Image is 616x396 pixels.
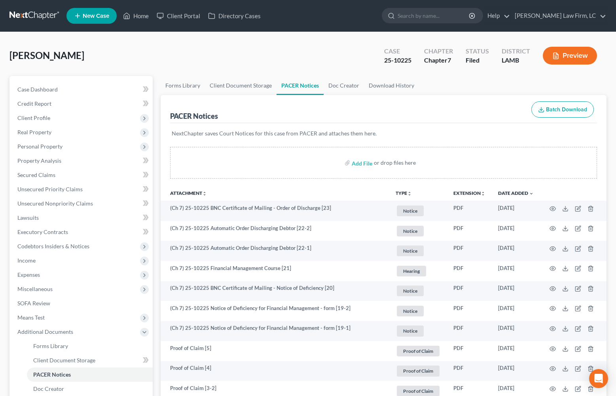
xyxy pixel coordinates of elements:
[17,114,50,121] span: Client Profile
[172,129,595,137] p: NextChapter saves Court Notices for this case from PACER and attaches them here.
[27,353,153,367] a: Client Document Storage
[396,364,441,377] a: Proof of Claim
[202,191,207,196] i: unfold_more
[407,191,412,196] i: unfold_more
[384,47,411,56] div: Case
[397,366,440,376] span: Proof of Claim
[161,301,389,321] td: (Ch 7) 25-10225 Notice of Deficiency for Financial Management - form [19-2]
[546,106,587,113] span: Batch Download
[492,361,540,381] td: [DATE]
[396,191,412,196] button: TYPEunfold_more
[492,301,540,321] td: [DATE]
[492,241,540,261] td: [DATE]
[511,9,606,23] a: [PERSON_NAME] Law Firm, LC
[492,341,540,361] td: [DATE]
[397,266,426,276] span: Hearing
[17,129,51,135] span: Real Property
[396,204,441,217] a: Notice
[17,143,63,150] span: Personal Property
[119,9,153,23] a: Home
[447,221,492,241] td: PDF
[396,324,441,337] a: Notice
[398,8,470,23] input: Search by name...
[397,286,424,296] span: Notice
[27,339,153,353] a: Forms Library
[396,284,441,297] a: Notice
[161,321,389,341] td: (Ch 7) 25-10225 Notice of Deficiency for Financial Management - form [19-1]
[397,206,424,216] span: Notice
[11,211,153,225] a: Lawsuits
[466,56,489,65] div: Filed
[397,326,424,336] span: Notice
[11,82,153,97] a: Case Dashboard
[529,191,534,196] i: expand_more
[33,371,71,378] span: PACER Notices
[161,281,389,301] td: (Ch 7) 25-10225 BNC Certificate of Mailing - Notice of Deficiency [20]
[466,47,489,56] div: Status
[17,257,36,264] span: Income
[447,301,492,321] td: PDF
[384,56,411,65] div: 25-10225
[447,201,492,221] td: PDF
[481,191,485,196] i: unfold_more
[447,56,451,64] span: 7
[502,47,530,56] div: District
[17,328,73,335] span: Additional Documents
[277,76,324,95] a: PACER Notices
[17,171,55,178] span: Secured Claims
[447,321,492,341] td: PDF
[204,9,265,23] a: Directory Cases
[397,346,440,356] span: Proof of Claim
[161,241,389,261] td: (Ch 7) 25-10225 Automatic Order Discharging Debtor [22-1]
[397,226,424,236] span: Notice
[447,261,492,281] td: PDF
[492,281,540,301] td: [DATE]
[492,221,540,241] td: [DATE]
[11,182,153,196] a: Unsecured Priority Claims
[447,281,492,301] td: PDF
[396,225,441,238] a: Notice
[396,305,441,318] a: Notice
[364,76,419,95] a: Download History
[17,86,58,93] span: Case Dashboard
[161,341,389,361] td: Proof of Claim [5]
[11,196,153,211] a: Unsecured Nonpriority Claims
[424,47,453,56] div: Chapter
[483,9,510,23] a: Help
[396,345,441,358] a: Proof of Claim
[17,286,53,292] span: Miscellaneous
[492,201,540,221] td: [DATE]
[161,261,389,281] td: (Ch 7) 25-10225 Financial Management Course [21]
[424,56,453,65] div: Chapter
[396,244,441,257] a: Notice
[9,49,84,61] span: [PERSON_NAME]
[17,100,51,107] span: Credit Report
[11,154,153,168] a: Property Analysis
[11,168,153,182] a: Secured Claims
[589,369,608,388] div: Open Intercom Messenger
[170,190,207,196] a: Attachmentunfold_more
[17,228,68,235] span: Executory Contracts
[453,190,485,196] a: Extensionunfold_more
[27,382,153,396] a: Doc Creator
[161,221,389,241] td: (Ch 7) 25-10225 Automatic Order Discharging Debtor [22-2]
[447,341,492,361] td: PDF
[492,321,540,341] td: [DATE]
[161,361,389,381] td: Proof of Claim [4]
[153,9,204,23] a: Client Portal
[33,343,68,349] span: Forms Library
[27,367,153,382] a: PACER Notices
[502,56,530,65] div: LAMB
[33,385,64,392] span: Doc Creator
[11,225,153,239] a: Executory Contracts
[11,296,153,310] a: SOFA Review
[17,314,45,321] span: Means Test
[447,361,492,381] td: PDF
[397,306,424,316] span: Notice
[447,241,492,261] td: PDF
[11,97,153,111] a: Credit Report
[17,271,40,278] span: Expenses
[33,357,95,364] span: Client Document Storage
[83,13,109,19] span: New Case
[374,159,416,167] div: or drop files here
